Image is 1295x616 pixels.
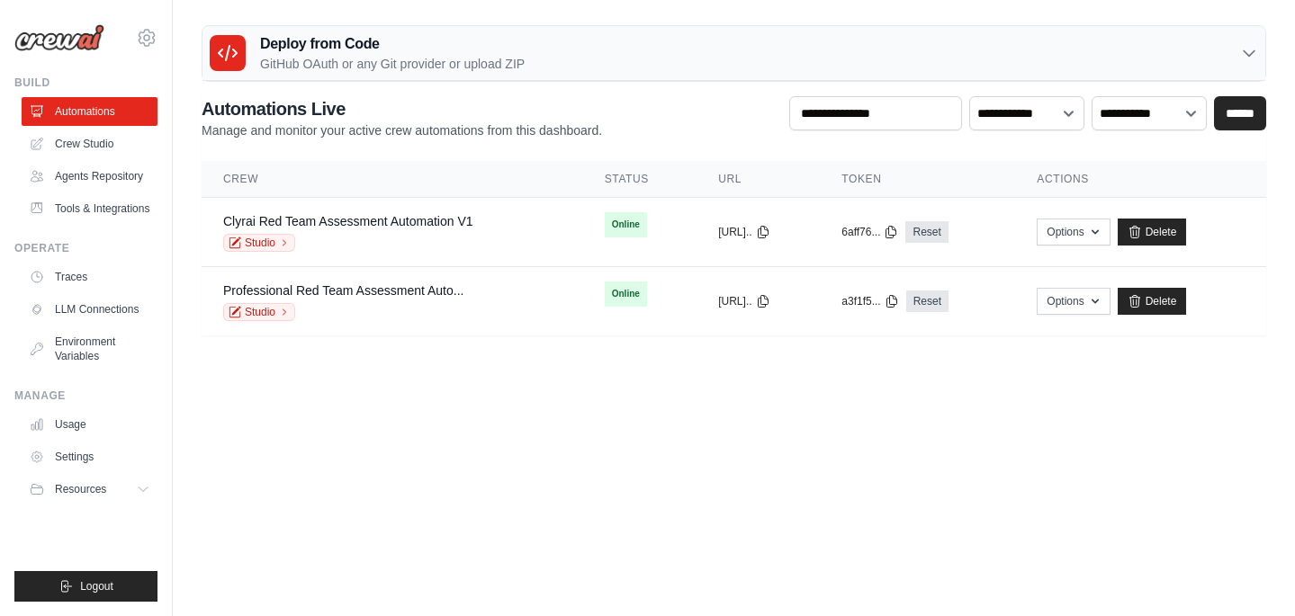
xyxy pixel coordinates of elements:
[1037,288,1110,315] button: Options
[14,76,157,90] div: Build
[820,161,1015,198] th: Token
[697,161,820,198] th: URL
[906,290,949,312] a: Reset
[22,410,157,439] a: Usage
[260,33,525,55] h3: Deploy from Code
[605,281,647,307] span: Online
[1118,288,1187,315] a: Delete
[14,388,157,403] div: Manage
[22,97,157,126] a: Automations
[841,294,898,308] button: a3f1f5...
[22,129,157,158] a: Crew Studio
[80,579,113,594] span: Logout
[202,121,602,139] p: Manage and monitor your active crew automations from this dashboard.
[202,161,583,198] th: Crew
[22,442,157,471] a: Settings
[260,55,525,73] p: GitHub OAuth or any Git provider or upload ZIP
[841,225,898,239] button: 6aff76...
[14,24,104,51] img: Logo
[223,234,295,252] a: Studio
[14,241,157,255] div: Operate
[202,96,602,121] h2: Automations Live
[22,194,157,223] a: Tools & Integrations
[1015,161,1266,198] th: Actions
[1118,219,1187,246] a: Delete
[223,283,463,298] a: Professional Red Team Assessment Auto...
[583,161,697,198] th: Status
[605,212,647,237] span: Online
[1037,219,1110,246] button: Options
[22,475,157,504] button: Resources
[22,162,157,191] a: Agents Repository
[223,214,473,228] a: Clyrai Red Team Assessment Automation V1
[14,571,157,602] button: Logout
[22,327,157,370] a: Environment Variables
[22,263,157,291] a: Traces
[55,482,106,496] span: Resources
[905,221,948,243] a: Reset
[22,295,157,324] a: LLM Connections
[223,303,295,321] a: Studio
